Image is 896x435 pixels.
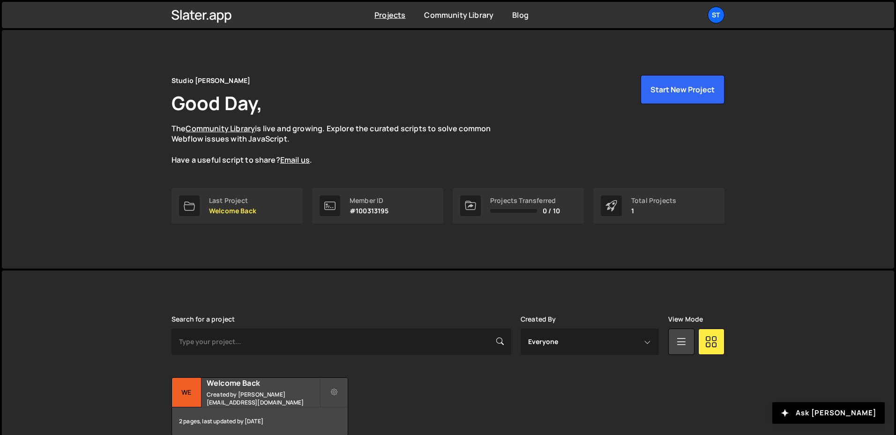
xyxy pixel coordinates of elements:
[490,197,560,204] div: Projects Transferred
[172,75,250,86] div: Studio [PERSON_NAME]
[521,315,556,323] label: Created By
[350,207,389,215] p: #100313195
[172,90,262,116] h1: Good Day,
[172,329,511,355] input: Type your project...
[209,197,256,204] div: Last Project
[172,188,303,224] a: Last Project Welcome Back
[350,197,389,204] div: Member ID
[172,315,235,323] label: Search for a project
[772,402,885,424] button: Ask [PERSON_NAME]
[172,123,509,165] p: The is live and growing. Explore the curated scripts to solve common Webflow issues with JavaScri...
[209,207,256,215] p: Welcome Back
[374,10,405,20] a: Projects
[207,378,320,388] h2: Welcome Back
[631,207,676,215] p: 1
[512,10,529,20] a: Blog
[280,155,310,165] a: Email us
[186,123,255,134] a: Community Library
[708,7,724,23] a: St
[207,390,320,406] small: Created by [PERSON_NAME][EMAIL_ADDRESS][DOMAIN_NAME]
[641,75,724,104] button: Start New Project
[172,378,202,407] div: We
[631,197,676,204] div: Total Projects
[424,10,493,20] a: Community Library
[668,315,703,323] label: View Mode
[543,207,560,215] span: 0 / 10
